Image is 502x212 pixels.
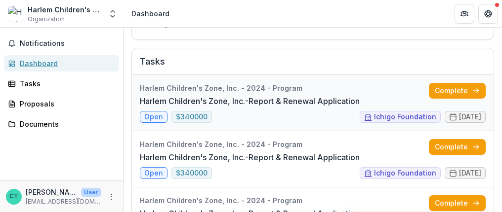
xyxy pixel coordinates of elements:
h2: Tasks [140,56,486,75]
a: Harlem Children's Zone, Inc.-Report & Renewal Application [140,151,360,163]
button: More [105,191,117,203]
p: [PERSON_NAME] [26,187,77,197]
span: Organization [28,15,65,24]
nav: breadcrumb [127,6,173,21]
a: Harlem Children's Zone, Inc.-Report & Renewal Application [140,95,360,107]
a: Documents [4,116,119,132]
button: Get Help [478,4,498,24]
a: Tasks [4,75,119,92]
button: Open entity switcher [106,4,120,24]
a: Dashboard [4,55,119,71]
div: Corina Tse [9,193,18,200]
div: Harlem Children's Zone, Inc. [28,4,102,15]
span: Notifications [20,39,115,48]
a: Complete [429,195,486,211]
button: Partners [455,4,474,24]
div: Proposals [20,99,111,109]
div: Dashboard [131,8,169,19]
div: Documents [20,119,111,129]
p: [EMAIL_ADDRESS][DOMAIN_NAME] [26,197,101,206]
img: Harlem Children's Zone, Inc. [8,6,24,22]
div: Tasks [20,78,111,89]
a: Proposals [4,96,119,112]
a: Complete [429,83,486,99]
p: User [81,188,101,197]
div: Dashboard [20,58,111,69]
button: Notifications [4,35,119,51]
a: Complete [429,139,486,155]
